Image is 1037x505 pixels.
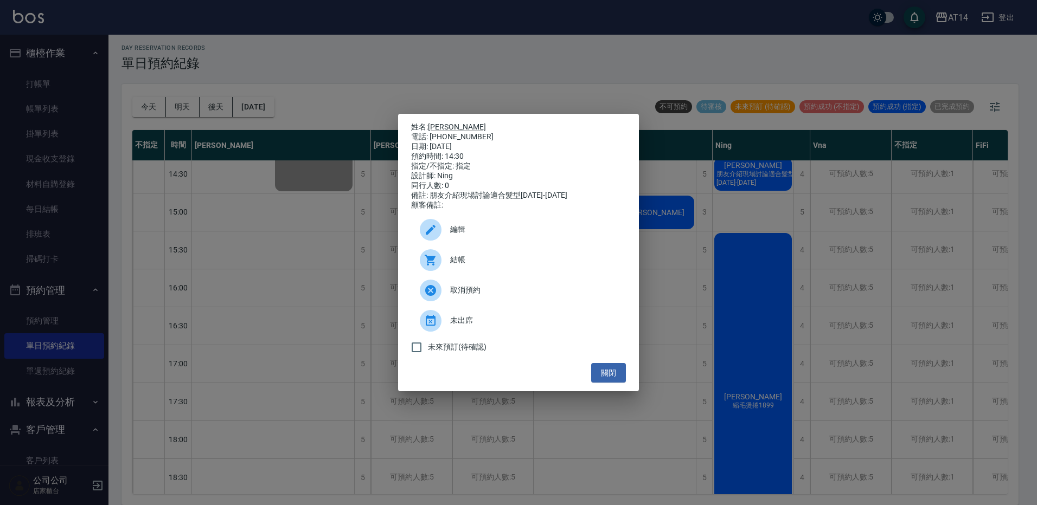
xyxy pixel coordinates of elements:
[450,224,617,235] span: 編輯
[411,200,626,210] div: 顧客備註:
[450,284,617,296] span: 取消預約
[411,181,626,191] div: 同行人數: 0
[411,275,626,306] div: 取消預約
[411,152,626,161] div: 預約時間: 14:30
[411,142,626,152] div: 日期: [DATE]
[411,161,626,171] div: 指定/不指定: 指定
[428,341,487,353] span: 未來預訂(待確認)
[411,215,626,245] div: 編輯
[411,245,626,275] a: 結帳
[411,171,626,181] div: 設計師: Ning
[411,306,626,336] div: 未出席
[591,363,626,383] button: 關閉
[450,254,617,266] span: 結帳
[411,122,626,132] p: 姓名:
[411,132,626,142] div: 電話: [PHONE_NUMBER]
[428,122,486,131] a: [PERSON_NAME]
[450,315,617,326] span: 未出席
[411,191,626,200] div: 備註: 朋友介紹現場討論適合髮型[DATE]-[DATE]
